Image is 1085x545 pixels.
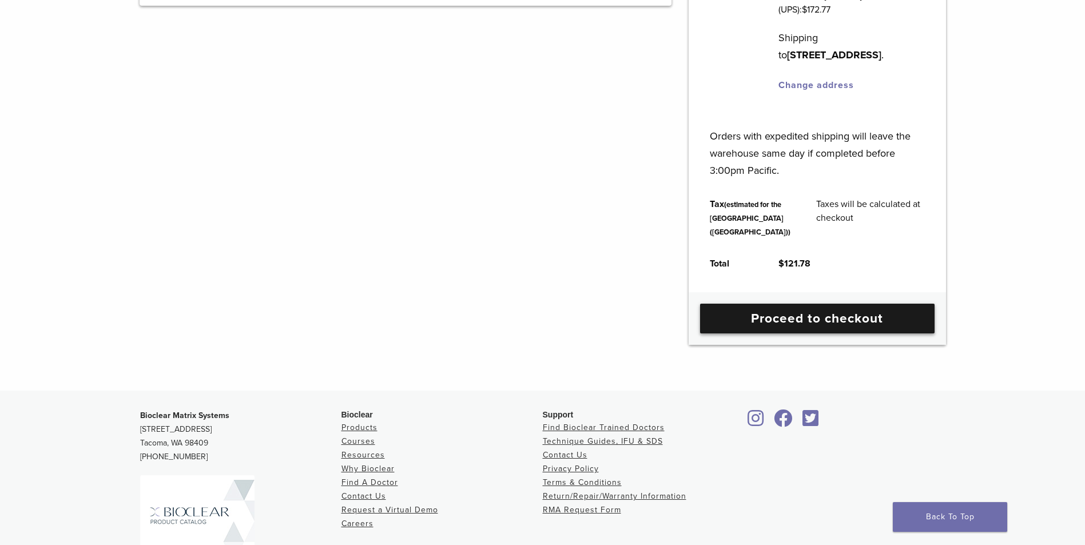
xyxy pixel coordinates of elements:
[802,4,807,15] span: $
[804,188,937,248] td: Taxes will be calculated at checkout
[341,464,395,474] a: Why Bioclear
[778,29,924,63] p: Shipping to .
[543,505,621,515] a: RMA Request Form
[140,411,229,420] strong: Bioclear Matrix Systems
[744,416,768,428] a: Bioclear
[787,49,881,61] strong: [STREET_ADDRESS]
[341,436,375,446] a: Courses
[697,188,804,248] th: Tax
[341,491,386,501] a: Contact Us
[341,505,438,515] a: Request a Virtual Demo
[799,416,823,428] a: Bioclear
[341,423,377,432] a: Products
[543,410,574,419] span: Support
[710,110,924,179] p: Orders with expedited shipping will leave the warehouse same day if completed before 3:00pm Pacific.
[778,258,810,269] bdi: 121.78
[802,4,830,15] bdi: 172.77
[543,478,622,487] a: Terms & Conditions
[140,409,341,464] p: [STREET_ADDRESS] Tacoma, WA 98409 [PHONE_NUMBER]
[543,464,599,474] a: Privacy Policy
[697,248,766,280] th: Total
[543,423,665,432] a: Find Bioclear Trained Doctors
[778,258,784,269] span: $
[341,450,385,460] a: Resources
[341,519,373,528] a: Careers
[341,410,373,419] span: Bioclear
[770,416,797,428] a: Bioclear
[710,200,790,237] small: (estimated for the [GEOGRAPHIC_DATA] ([GEOGRAPHIC_DATA]))
[543,491,686,501] a: Return/Repair/Warranty Information
[341,478,398,487] a: Find A Doctor
[543,450,587,460] a: Contact Us
[893,502,1007,532] a: Back To Top
[543,436,663,446] a: Technique Guides, IFU & SDS
[778,79,854,91] a: Change address
[700,304,935,333] a: Proceed to checkout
